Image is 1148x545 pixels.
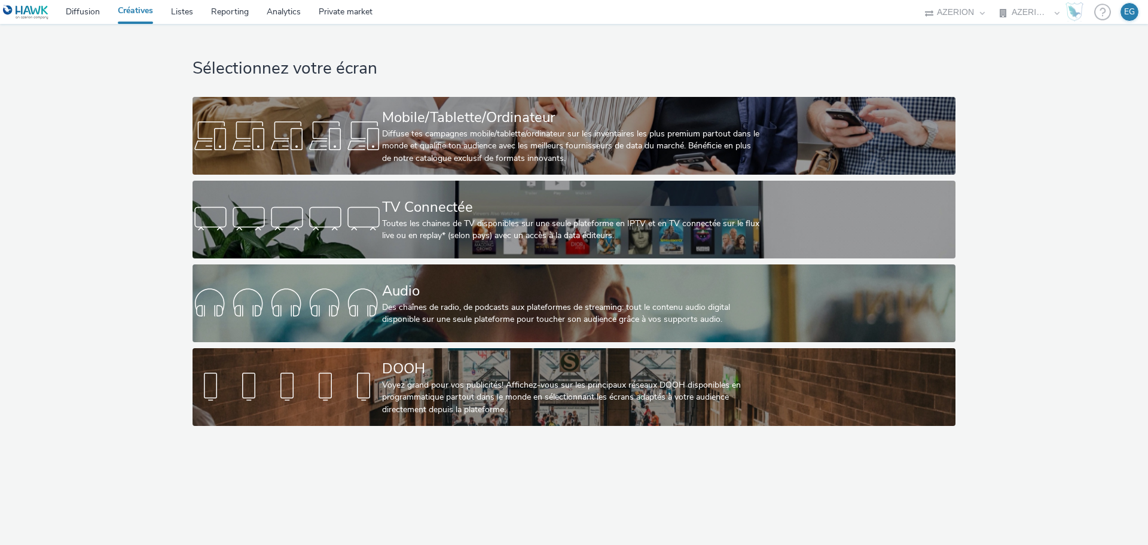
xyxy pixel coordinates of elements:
[193,264,955,342] a: AudioDes chaînes de radio, de podcasts aux plateformes de streaming: tout le contenu audio digita...
[1124,3,1135,21] div: EG
[3,5,49,20] img: undefined Logo
[382,302,761,326] div: Des chaînes de radio, de podcasts aux plateformes de streaming: tout le contenu audio digital dis...
[193,97,955,175] a: Mobile/Tablette/OrdinateurDiffuse tes campagnes mobile/tablette/ordinateur sur les inventaires le...
[193,348,955,426] a: DOOHVoyez grand pour vos publicités! Affichez-vous sur les principaux réseaux DOOH disponibles en...
[382,379,761,416] div: Voyez grand pour vos publicités! Affichez-vous sur les principaux réseaux DOOH disponibles en pro...
[382,218,761,242] div: Toutes les chaines de TV disponibles sur une seule plateforme en IPTV et en TV connectée sur le f...
[382,107,761,128] div: Mobile/Tablette/Ordinateur
[382,128,761,165] div: Diffuse tes campagnes mobile/tablette/ordinateur sur les inventaires les plus premium partout dan...
[382,281,761,302] div: Audio
[1065,2,1083,22] img: Hawk Academy
[193,57,955,80] h1: Sélectionnez votre écran
[1065,2,1088,22] a: Hawk Academy
[193,181,955,258] a: TV ConnectéeToutes les chaines de TV disponibles sur une seule plateforme en IPTV et en TV connec...
[382,358,761,379] div: DOOH
[382,197,761,218] div: TV Connectée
